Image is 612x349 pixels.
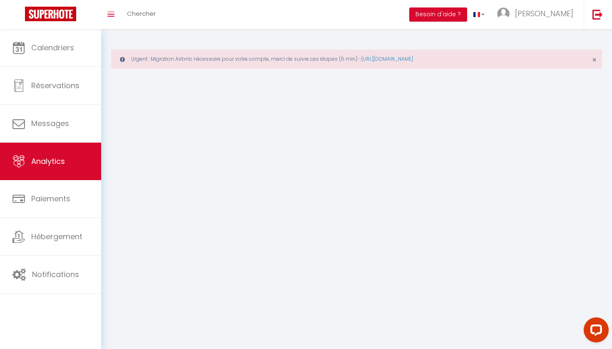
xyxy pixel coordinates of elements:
[409,7,467,22] button: Besoin d'aide ?
[31,118,69,129] span: Messages
[577,314,612,349] iframe: LiveChat chat widget
[127,9,156,18] span: Chercher
[31,193,70,204] span: Paiements
[31,156,65,166] span: Analytics
[31,42,74,53] span: Calendriers
[31,231,82,242] span: Hébergement
[25,7,76,21] img: Super Booking
[32,269,79,280] span: Notifications
[515,8,573,19] span: [PERSON_NAME]
[592,56,597,64] button: Close
[361,55,413,62] a: [URL][DOMAIN_NAME]
[497,7,510,20] img: ...
[592,9,603,20] img: logout
[111,50,602,69] div: Urgent : Migration Airbnb nécessaire pour votre compte, merci de suivre ces étapes (5 min) -
[31,80,80,91] span: Réservations
[592,54,597,65] span: ×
